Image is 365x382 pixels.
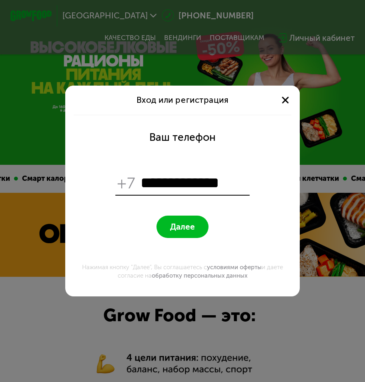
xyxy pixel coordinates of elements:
[117,173,136,193] span: +7
[136,95,229,105] span: Вход или регистрация
[72,263,294,280] div: Нажимая кнопку "Далее", Вы соглашаетесь с и даете согласие на
[152,272,247,279] a: обработку персональных данных
[207,264,262,271] a: условиями оферты
[156,216,209,238] button: Далее
[170,222,195,232] span: Далее
[149,131,216,144] div: Ваш телефон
